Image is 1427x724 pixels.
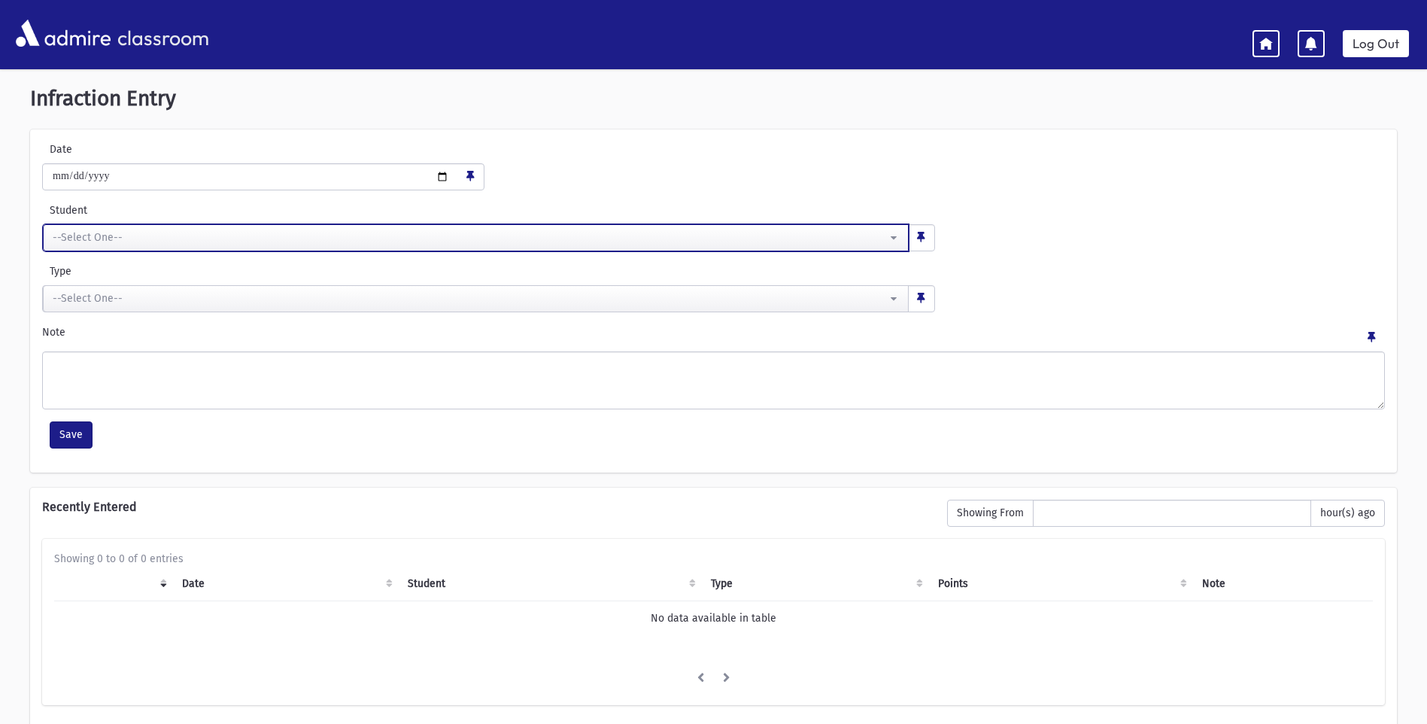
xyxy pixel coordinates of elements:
[42,202,637,218] label: Student
[12,16,114,50] img: AdmirePro
[53,230,887,245] div: --Select One--
[42,324,65,345] label: Note
[54,601,1373,635] td: No data available in table
[173,567,399,601] th: Date: activate to sort column ascending
[114,14,209,53] span: classroom
[399,567,702,601] th: Student: activate to sort column ascending
[1193,567,1373,601] th: Note
[929,567,1194,601] th: Points: activate to sort column ascending
[42,263,488,279] label: Type
[1343,30,1409,57] a: Log Out
[43,285,909,312] button: --Select One--
[1310,500,1385,527] span: hour(s) ago
[50,421,93,449] button: Save
[53,291,887,306] div: --Select One--
[42,141,190,157] label: Date
[54,551,1373,567] div: Showing 0 to 0 of 0 entries
[30,86,176,111] span: Infraction Entry
[947,500,1034,527] span: Showing From
[43,224,909,251] button: --Select One--
[702,567,929,601] th: Type: activate to sort column ascending
[42,500,932,514] h6: Recently Entered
